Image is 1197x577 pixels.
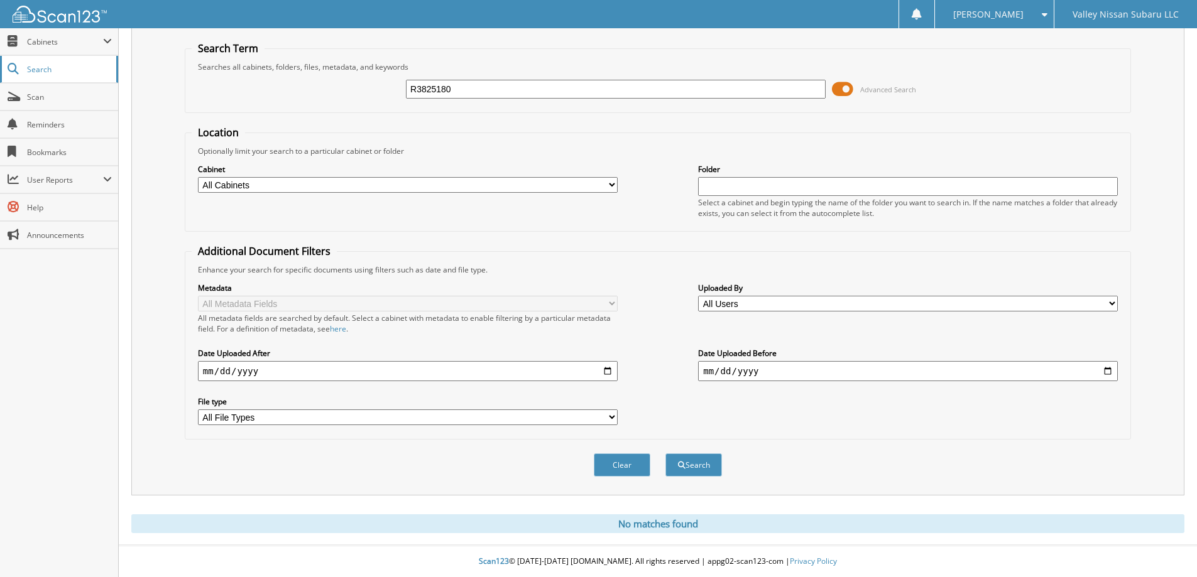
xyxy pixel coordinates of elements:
[119,546,1197,577] div: © [DATE]-[DATE] [DOMAIN_NAME]. All rights reserved | appg02-scan123-com |
[27,36,103,47] span: Cabinets
[1073,11,1179,18] span: Valley Nissan Subaru LLC
[198,283,618,293] label: Metadata
[27,147,112,158] span: Bookmarks
[27,202,112,213] span: Help
[27,119,112,130] span: Reminders
[198,361,618,381] input: start
[594,453,650,477] button: Clear
[192,264,1124,275] div: Enhance your search for specific documents using filters such as date and file type.
[131,514,1184,533] div: No matches found
[192,244,337,258] legend: Additional Document Filters
[198,313,618,334] div: All metadata fields are searched by default. Select a cabinet with metadata to enable filtering b...
[953,11,1024,18] span: [PERSON_NAME]
[27,230,112,240] span: Announcements
[198,348,618,359] label: Date Uploaded After
[198,396,618,407] label: File type
[698,283,1118,293] label: Uploaded By
[479,556,509,566] span: Scan123
[13,6,107,23] img: scan123-logo-white.svg
[27,64,110,75] span: Search
[860,85,916,94] span: Advanced Search
[192,62,1124,72] div: Searches all cabinets, folders, files, metadata, and keywords
[27,175,103,185] span: User Reports
[192,126,245,139] legend: Location
[698,197,1118,218] div: Select a cabinet and begin typing the name of the folder you want to search in. If the name match...
[1134,517,1197,577] iframe: Chat Widget
[698,348,1118,359] label: Date Uploaded Before
[192,41,265,55] legend: Search Term
[192,146,1124,156] div: Optionally limit your search to a particular cabinet or folder
[698,164,1118,175] label: Folder
[330,323,346,334] a: here
[198,164,618,175] label: Cabinet
[790,556,837,566] a: Privacy Policy
[665,453,722,477] button: Search
[698,361,1118,381] input: end
[27,92,112,102] span: Scan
